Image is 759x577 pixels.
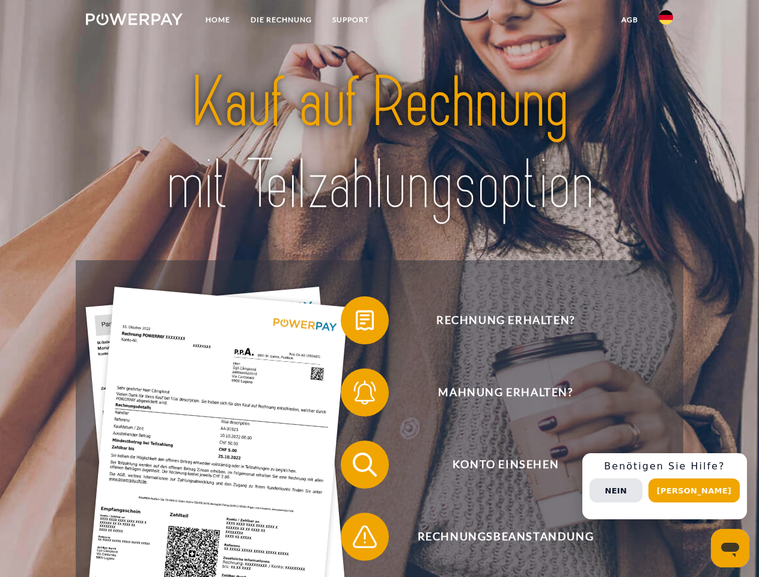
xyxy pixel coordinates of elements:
img: de [659,10,673,25]
a: agb [611,9,648,31]
a: Home [195,9,240,31]
a: SUPPORT [322,9,379,31]
span: Konto einsehen [358,441,653,489]
iframe: Schaltfläche zum Öffnen des Messaging-Fensters [711,529,749,567]
img: qb_search.svg [350,450,380,480]
img: qb_warning.svg [350,522,380,552]
img: qb_bell.svg [350,377,380,408]
img: logo-powerpay-white.svg [86,13,183,25]
img: qb_bill.svg [350,305,380,335]
a: DIE RECHNUNG [240,9,322,31]
button: Rechnung erhalten? [341,296,653,344]
button: Konto einsehen [341,441,653,489]
h3: Benötigen Sie Hilfe? [590,460,740,472]
button: Nein [590,478,642,502]
button: Mahnung erhalten? [341,368,653,417]
img: title-powerpay_de.svg [115,58,644,230]
span: Rechnungsbeanstandung [358,513,653,561]
button: [PERSON_NAME] [648,478,740,502]
span: Mahnung erhalten? [358,368,653,417]
span: Rechnung erhalten? [358,296,653,344]
button: Rechnungsbeanstandung [341,513,653,561]
div: Schnellhilfe [582,453,747,519]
